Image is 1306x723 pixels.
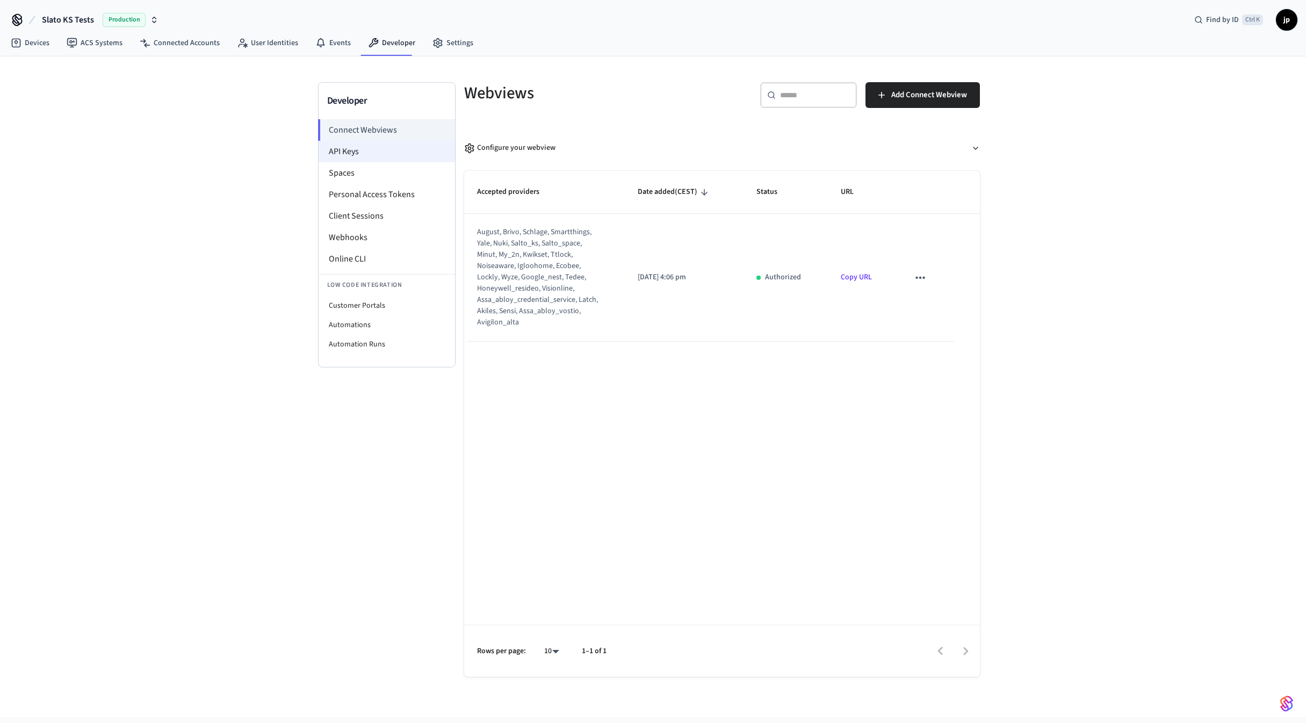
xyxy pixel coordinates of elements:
div: august, brivo, schlage, smartthings, yale, nuki, salto_ks, salto_space, minut, my_2n, kwikset, tt... [477,227,598,328]
h5: Webviews [464,82,716,104]
span: Slato KS Tests [42,13,94,26]
img: SeamLogoGradient.69752ec5.svg [1280,695,1293,712]
div: 10 [539,644,565,659]
div: Find by IDCtrl K [1186,10,1272,30]
span: Ctrl K [1242,15,1263,25]
span: jp [1277,10,1296,30]
span: Accepted providers [477,184,553,200]
span: Date added(CEST) [638,184,711,200]
li: API Keys [319,141,455,162]
a: Copy URL [841,272,872,283]
li: Spaces [319,162,455,184]
a: Developer [359,33,424,53]
button: Configure your webview [464,134,980,162]
button: Add Connect Webview [865,82,980,108]
button: jp [1276,9,1297,31]
li: Automation Runs [319,335,455,354]
li: Webhooks [319,227,455,248]
li: Client Sessions [319,205,455,227]
p: Rows per page: [477,646,526,657]
li: Customer Portals [319,296,455,315]
table: sticky table [464,171,980,342]
p: [DATE] 4:06 pm [638,272,731,283]
span: Add Connect Webview [891,88,967,102]
li: Personal Access Tokens [319,184,455,205]
span: URL [841,184,868,200]
div: Configure your webview [464,142,555,154]
li: Online CLI [319,248,455,270]
p: 1–1 of 1 [582,646,607,657]
p: Authorized [765,272,801,283]
li: Low Code Integration [319,274,455,296]
a: User Identities [228,33,307,53]
a: Settings [424,33,482,53]
li: Automations [319,315,455,335]
span: Production [103,13,146,27]
a: Events [307,33,359,53]
a: ACS Systems [58,33,131,53]
li: Connect Webviews [318,119,455,141]
span: Find by ID [1206,15,1239,25]
a: Connected Accounts [131,33,228,53]
h3: Developer [327,93,446,109]
a: Devices [2,33,58,53]
span: Status [756,184,791,200]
